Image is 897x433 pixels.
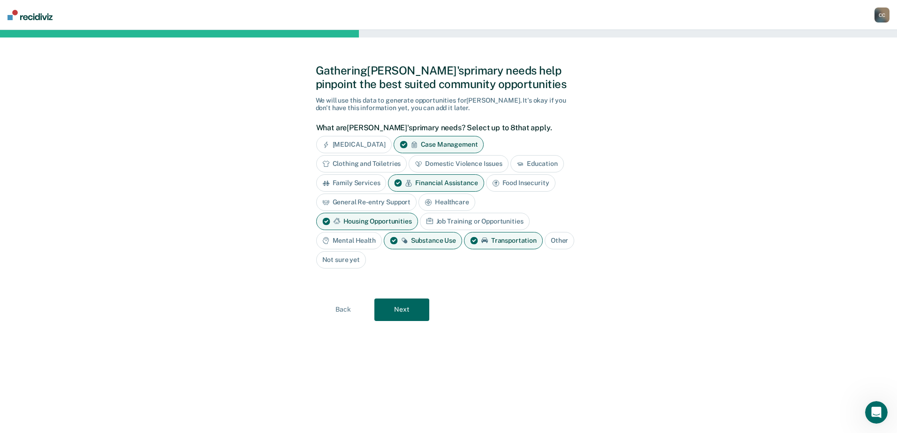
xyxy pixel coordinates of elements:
[545,232,574,249] div: Other
[316,64,582,91] div: Gathering [PERSON_NAME]'s primary needs help pinpoint the best suited community opportunities
[418,194,475,211] div: Healthcare
[409,155,509,172] div: Domestic Violence Issues
[316,97,582,112] div: We will use this data to generate opportunities for [PERSON_NAME] . It's okay if you don't have t...
[388,174,484,192] div: Financial Assistance
[316,251,366,269] div: Not sure yet
[316,174,387,192] div: Family Services
[316,299,371,321] button: Back
[865,401,888,424] iframe: Intercom live chat
[464,232,543,249] div: Transportation
[8,10,53,20] img: Recidiviz
[384,232,462,249] div: Substance Use
[316,155,407,172] div: Clothing and Toiletries
[316,123,577,132] label: What are [PERSON_NAME]'s primary needs? Select up to 8 that apply.
[316,136,392,153] div: [MEDICAL_DATA]
[374,299,429,321] button: Next
[420,213,530,230] div: Job Training or Opportunities
[316,194,417,211] div: General Re-entry Support
[874,7,889,22] div: C C
[316,213,418,230] div: Housing Opportunities
[316,232,382,249] div: Mental Health
[510,155,564,172] div: Education
[486,174,555,192] div: Food Insecurity
[874,7,889,22] button: CC
[394,136,484,153] div: Case Management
